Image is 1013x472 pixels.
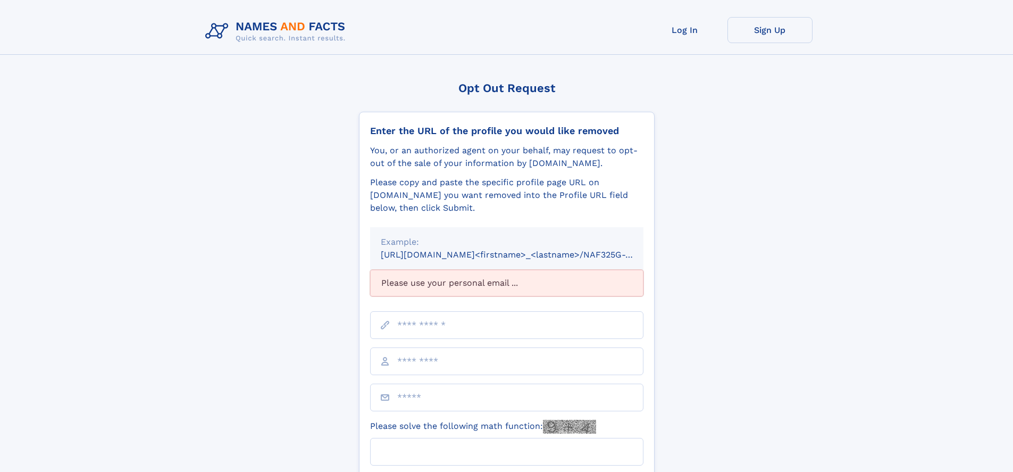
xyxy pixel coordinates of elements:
img: Logo Names and Facts [201,17,354,46]
div: Enter the URL of the profile you would like removed [370,125,643,137]
div: Opt Out Request [359,81,655,95]
label: Please solve the following math function: [370,420,596,434]
small: [URL][DOMAIN_NAME]<firstname>_<lastname>/NAF325G-xxxxxxxx [381,250,664,260]
div: Example: [381,236,633,249]
a: Sign Up [727,17,813,43]
a: Log In [642,17,727,43]
div: You, or an authorized agent on your behalf, may request to opt-out of the sale of your informatio... [370,144,643,170]
div: Please copy and paste the specific profile page URL on [DOMAIN_NAME] you want removed into the Pr... [370,176,643,214]
div: Please use your personal email ... [370,270,643,296]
